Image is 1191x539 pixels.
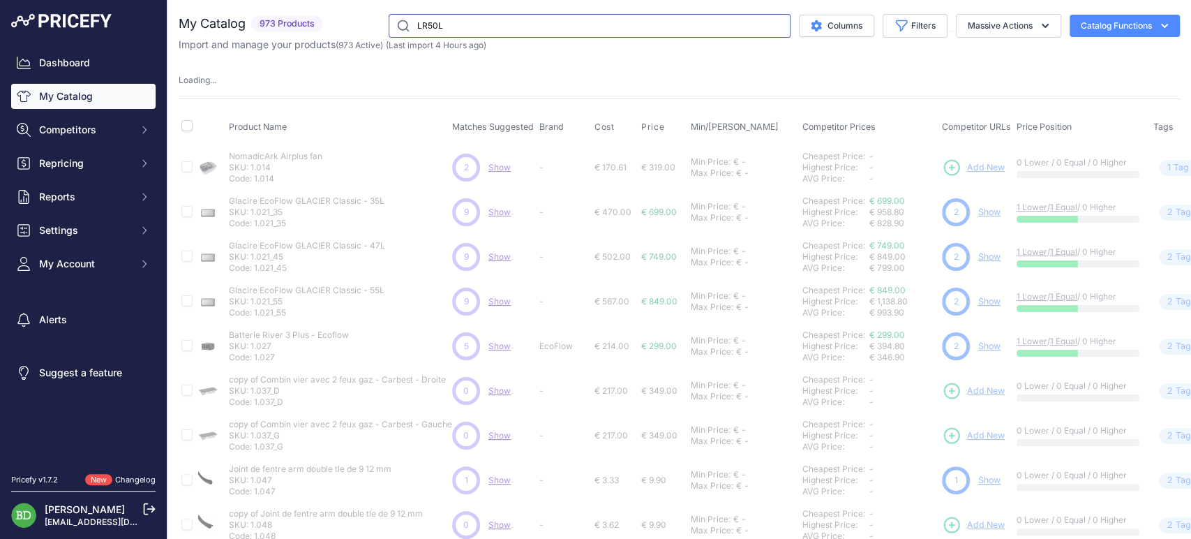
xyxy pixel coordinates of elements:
p: Code: 1.021_45 [229,263,385,274]
span: € 214.00 [594,341,629,351]
span: € 567.00 [594,296,629,307]
div: € [733,290,739,302]
a: Show [488,430,511,441]
span: 5 [464,340,469,353]
span: € 749.00 [641,251,677,262]
span: Min/[PERSON_NAME] [691,121,779,132]
span: Brand [539,121,564,132]
div: Min Price: [691,514,731,525]
span: 9 [464,206,469,219]
p: 0 Lower / 0 Equal / 0 Higher [1017,425,1139,436]
div: - [742,257,749,268]
span: Add New [967,385,1005,398]
a: € 299.00 [869,330,905,340]
span: Cost [594,121,614,133]
div: Pricefy v1.7.2 [11,474,58,486]
div: Min Price: [691,469,731,480]
div: € [733,424,739,436]
p: Import and manage your products [179,38,486,52]
span: - [869,441,874,452]
div: € [736,436,742,447]
p: SKU: 1.037_D [229,385,446,397]
div: € [736,346,742,357]
div: Max Price: [691,436,733,447]
a: [EMAIL_ADDRESS][DOMAIN_NAME] [45,517,190,527]
span: € 9.90 [641,475,666,485]
p: copy of Joint de fentre arm double tle de 9 12 mm [229,508,423,519]
span: € 849.00 [869,251,906,262]
span: Repricing [39,156,130,170]
span: Reports [39,190,130,204]
p: SKU: 1.048 [229,519,423,531]
span: € 170.61 [594,162,627,172]
span: 0 [463,519,469,531]
p: SKU: 1.021_35 [229,207,384,218]
div: - [739,469,746,480]
a: Show [978,251,1001,262]
span: € 470.00 [594,207,631,217]
a: Show [488,475,511,485]
div: Highest Price: [802,251,869,263]
span: € 3.62 [594,519,619,530]
a: 1 Lower [1017,202,1047,212]
p: copy of Combin vier avec 2 feux gaz - Carbest - Gauche [229,419,452,430]
p: - [539,475,589,486]
button: Competitors [11,117,156,142]
a: Show [488,162,511,172]
div: - [742,302,749,313]
span: 973 Products [251,16,323,32]
span: 2 [954,206,959,219]
span: 2 [1167,385,1173,398]
span: Matches Suggested [452,121,534,132]
div: € [736,525,742,536]
span: 2 [1167,429,1173,443]
span: € 958.80 [869,207,904,217]
a: Cheapest Price: [802,508,865,519]
p: NomadicArk Airplus fan [229,151,322,162]
span: 2 [1167,474,1173,487]
span: 2 [954,295,959,308]
a: [PERSON_NAME] [45,503,125,515]
p: SKU: 1.047 [229,475,391,486]
div: - [739,290,746,302]
p: Code: 1.047 [229,486,391,497]
div: - [742,525,749,536]
div: € 993.90 [869,307,936,318]
a: My Catalog [11,84,156,109]
nav: Sidebar [11,50,156,457]
p: / / 0 Higher [1017,336,1139,347]
span: Price [641,121,664,133]
span: - [869,173,874,184]
div: - [742,480,749,492]
a: 1 Lower [1017,336,1047,346]
a: Add New [942,158,1005,177]
span: Competitor URLs [942,121,1011,132]
span: Add New [967,429,1005,443]
a: 1 Equal [1050,246,1077,257]
div: € 799.00 [869,263,936,274]
p: Batterie River 3 Plus - Ecoflow [229,330,349,341]
span: 2 [1167,251,1173,264]
span: 2 [954,340,959,353]
span: Show [488,341,511,351]
span: Show [488,207,511,217]
a: 1 Equal [1050,291,1077,302]
span: 2 [464,161,469,174]
span: Add New [967,161,1005,175]
div: € 346.90 [869,352,936,363]
div: € [733,380,739,391]
span: - [869,508,874,519]
img: Pricefy Logo [11,14,112,28]
div: Min Price: [691,424,731,436]
p: Code: 1.037_D [229,397,446,408]
div: Min Price: [691,290,731,302]
span: € 394.80 [869,341,905,351]
div: Min Price: [691,380,731,391]
p: Joint de fentre arm double tle de 9 12 mm [229,464,391,475]
div: € [736,212,742,223]
div: Max Price: [691,212,733,223]
div: AVG Price: [802,307,869,318]
div: - [742,436,749,447]
p: Code: 1.014 [229,173,322,184]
